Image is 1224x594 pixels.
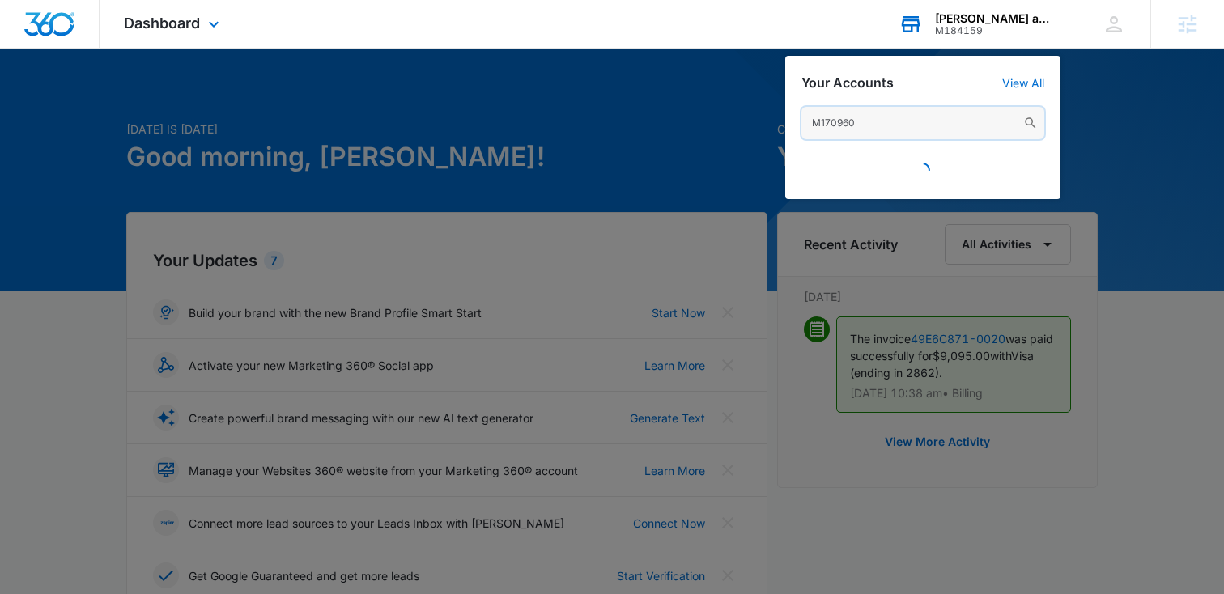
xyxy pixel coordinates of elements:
[801,107,1044,139] input: Search Accounts
[935,12,1053,25] div: account name
[935,25,1053,36] div: account id
[801,75,894,91] h2: Your Accounts
[124,15,200,32] span: Dashboard
[1002,76,1044,90] a: View All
